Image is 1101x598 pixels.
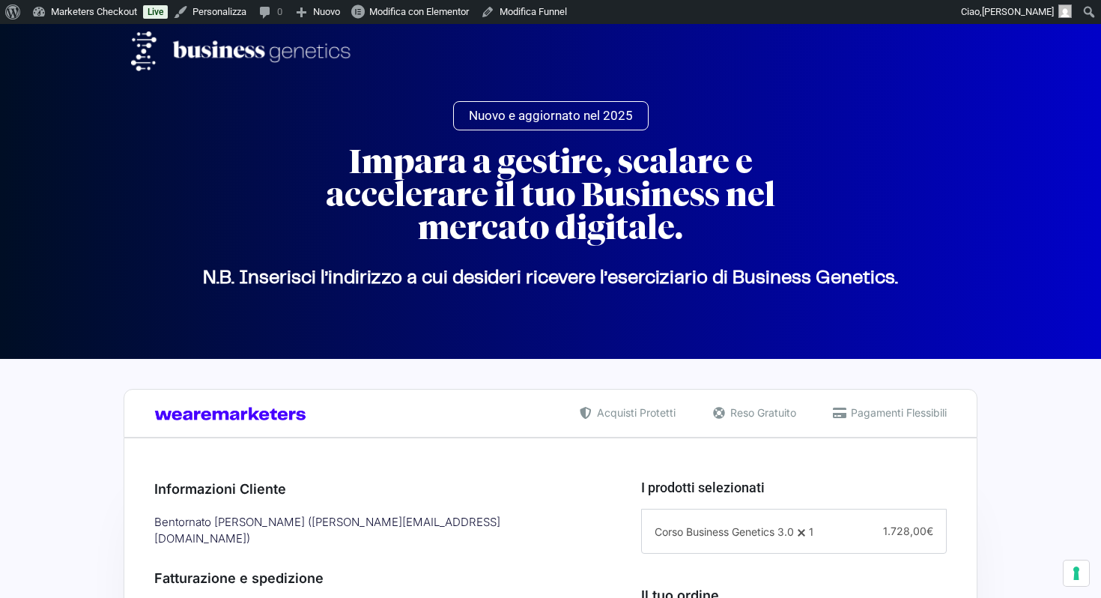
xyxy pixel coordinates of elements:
[982,6,1054,17] span: [PERSON_NAME]
[883,525,933,537] span: 1.728,00
[131,278,970,279] p: N.B. Inserisci l’indirizzo a cui desideri ricevere l’eserciziario di Business Genetics.
[655,525,794,538] span: Corso Business Genetics 3.0
[809,525,813,538] span: 1
[593,405,676,420] span: Acquisti Protetti
[369,6,469,17] span: Modifica con Elementor
[149,510,601,552] div: Bentornato [PERSON_NAME] ( [PERSON_NAME][EMAIL_ADDRESS][DOMAIN_NAME] )
[154,568,596,588] h3: Fatturazione e spedizione
[926,525,933,537] span: €
[281,145,820,244] h2: Impara a gestire, scalare e accelerare il tuo Business nel mercato digitale.
[469,109,633,122] span: Nuovo e aggiornato nel 2025
[1064,561,1089,586] button: Le tue preferenze relative al consenso per le tecnologie di tracciamento
[453,101,649,130] a: Nuovo e aggiornato nel 2025
[847,405,947,420] span: Pagamenti Flessibili
[641,477,947,498] h3: I prodotti selezionati
[143,5,168,19] a: Live
[154,479,596,499] h3: Informazioni Cliente
[727,405,796,420] span: Reso Gratuito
